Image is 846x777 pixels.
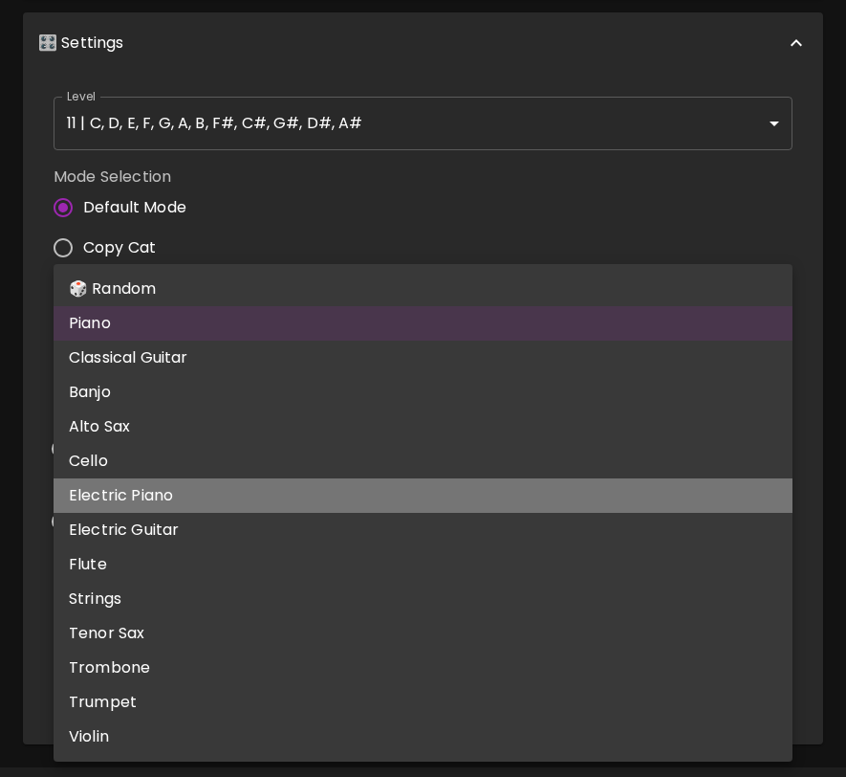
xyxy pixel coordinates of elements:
li: Cello [54,444,792,478]
li: Strings [54,582,792,616]
li: Tenor Sax [54,616,792,651]
li: Flute [54,547,792,582]
li: Piano [54,306,792,341]
li: 🎲 Random [54,272,792,306]
li: Trumpet [54,685,792,720]
li: Alto Sax [54,410,792,444]
li: Banjo [54,375,792,410]
li: Violin [54,720,792,754]
li: Classical Guitar [54,341,792,375]
li: Electric Piano [54,478,792,513]
li: Trombone [54,651,792,685]
li: Electric Guitar [54,513,792,547]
